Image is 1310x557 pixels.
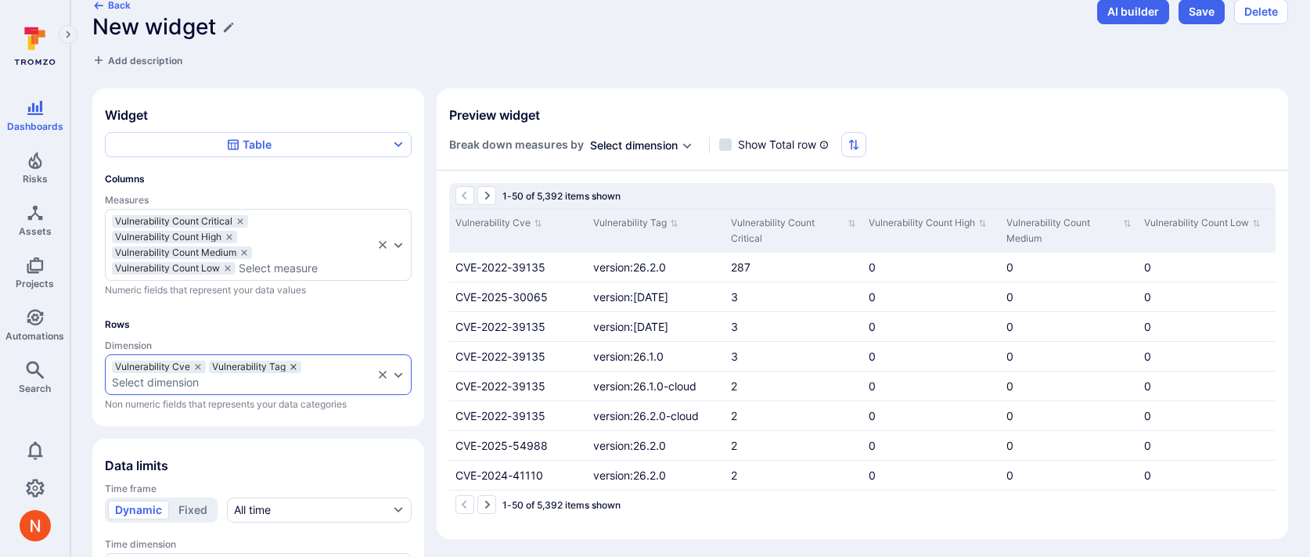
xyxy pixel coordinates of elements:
button: Select dimension [590,138,678,153]
span: 0 [869,320,876,333]
div: Cell for Vulnerability Count Medium [1000,401,1138,430]
div: Cell for Vulnerability Count Critical [725,312,862,341]
span: Vulnerability Count Critical [115,217,232,226]
span: Vulnerability Count High [115,232,221,242]
button: Go to the previous page [455,186,474,205]
div: Cell for Vulnerability Count Low [1138,431,1276,460]
div: Cell for Vulnerability Count Critical [725,491,862,519]
span: 0 [1006,261,1013,274]
div: Cell for Vulnerability Count High [862,282,1000,311]
button: Select measure [239,262,373,275]
div: Cell for Vulnerability Count High [862,342,1000,371]
span: Vulnerability Tag [212,362,286,372]
span: 2 [731,469,737,482]
span: CVE-2022-39135 [455,350,545,363]
div: Cell for Vulnerability Tag [587,461,725,490]
span: 0 [1006,409,1013,422]
span: Break down measures by [449,137,584,153]
span: 2 [731,439,737,452]
span: Automations [5,330,64,342]
button: Expand dropdown [681,139,693,152]
span: Non numeric fields that represents your data categories [105,398,412,411]
span: version:26.2.0 [593,261,666,274]
div: Cell for Vulnerability Count Critical [725,253,862,282]
div: Cell for Vulnerability Count High [862,461,1000,490]
div: Cell for Vulnerability Count Critical [725,461,862,490]
button: Clear selection [376,368,389,381]
button: Table [105,132,412,157]
span: Widget [105,107,412,123]
span: 3 [731,320,738,333]
span: 0 [869,409,876,422]
button: Go to the next page [477,495,496,514]
div: Select dimension [112,376,199,389]
span: CVE-2024-41110 [455,469,543,482]
div: dimensions [105,354,412,395]
div: Cell for Vulnerability Count Medium [1000,282,1138,311]
div: Cell for Vulnerability Tag [587,342,725,371]
div: Cell for Vulnerability Count Critical [725,282,862,311]
span: 0 [869,290,876,304]
svg: The Total row shows the sum of unique values in the column for all data in the table [819,140,829,149]
div: Cell for Vulnerability Count Medium [1000,372,1138,401]
span: version:[DATE] [593,320,668,333]
span: CVE-2022-39135 [455,379,545,393]
div: Vulnerability Cve [112,361,206,373]
span: Preview widget [437,107,1288,123]
span: 0 [1144,469,1151,482]
div: Cell for Vulnerability Count High [862,253,1000,282]
span: CVE-2025-30065 [455,290,548,304]
span: 0 [1144,320,1151,333]
span: 0 [1144,379,1151,393]
button: Sort by Vulnerability Tag [593,215,678,232]
div: Cell for Vulnerability Count Critical [725,372,862,401]
span: CVE-2022-39135 [455,409,545,422]
button: Dynamic [108,501,169,519]
span: Assets [19,225,52,237]
span: CVE-2022-39135 [455,261,545,274]
div: Cell for Vulnerability Count High [862,312,1000,341]
div: Vulnerability Count High [112,231,237,243]
button: Expand navigation menu [59,25,77,44]
span: 0 [1144,290,1151,304]
div: Cell for Vulnerability Count Low [1138,253,1276,282]
button: Edit title [222,21,235,34]
div: Cell for Vulnerability Tag [587,401,725,430]
div: Cell for Vulnerability Cve [449,491,587,519]
div: Cell for Vulnerability Tag [587,491,725,519]
div: measures [105,209,412,281]
div: Cell for Vulnerability Cve [449,342,587,371]
div: Cell for Vulnerability Cve [449,401,587,430]
span: Show Total row [738,137,816,153]
div: Vulnerability Count Low [112,262,236,275]
div: Cell for Vulnerability Count Low [1138,342,1276,371]
div: Cell for Vulnerability Count High [862,401,1000,430]
div: Cell for Vulnerability Count Medium [1000,253,1138,282]
button: Select dimension [112,376,373,389]
span: CVE-2025-54988 [455,439,548,452]
div: Cell for Vulnerability Count High [862,431,1000,460]
span: version:26.1.0 [593,350,664,363]
div: Cell for Vulnerability Count Low [1138,372,1276,401]
span: 0 [1144,409,1151,422]
span: 0 [869,261,876,274]
span: 3 [731,290,738,304]
div: Cell for Vulnerability Count Critical [725,401,862,430]
div: Cell for Vulnerability Tag [587,431,725,460]
div: Cell for Vulnerability Tag [587,312,725,341]
span: version:26.2.0 [593,439,666,452]
button: Sort by Vulnerability Count Medium [1006,215,1132,246]
span: 0 [869,469,876,482]
span: Dimension [105,340,412,351]
button: Go to the next page [477,186,496,205]
span: 1-50 of 5,392 items shown [502,499,621,511]
span: 0 [869,350,876,363]
span: CVE-2022-39135 [455,320,545,333]
h1: New widget [92,14,216,40]
span: Projects [16,278,54,289]
div: Cell for Vulnerability Tag [587,253,725,282]
button: Sort by Vulnerability Count High [869,215,987,232]
div: Cell for Vulnerability Count Medium [1000,461,1138,490]
div: Vulnerability Tag [209,361,301,373]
